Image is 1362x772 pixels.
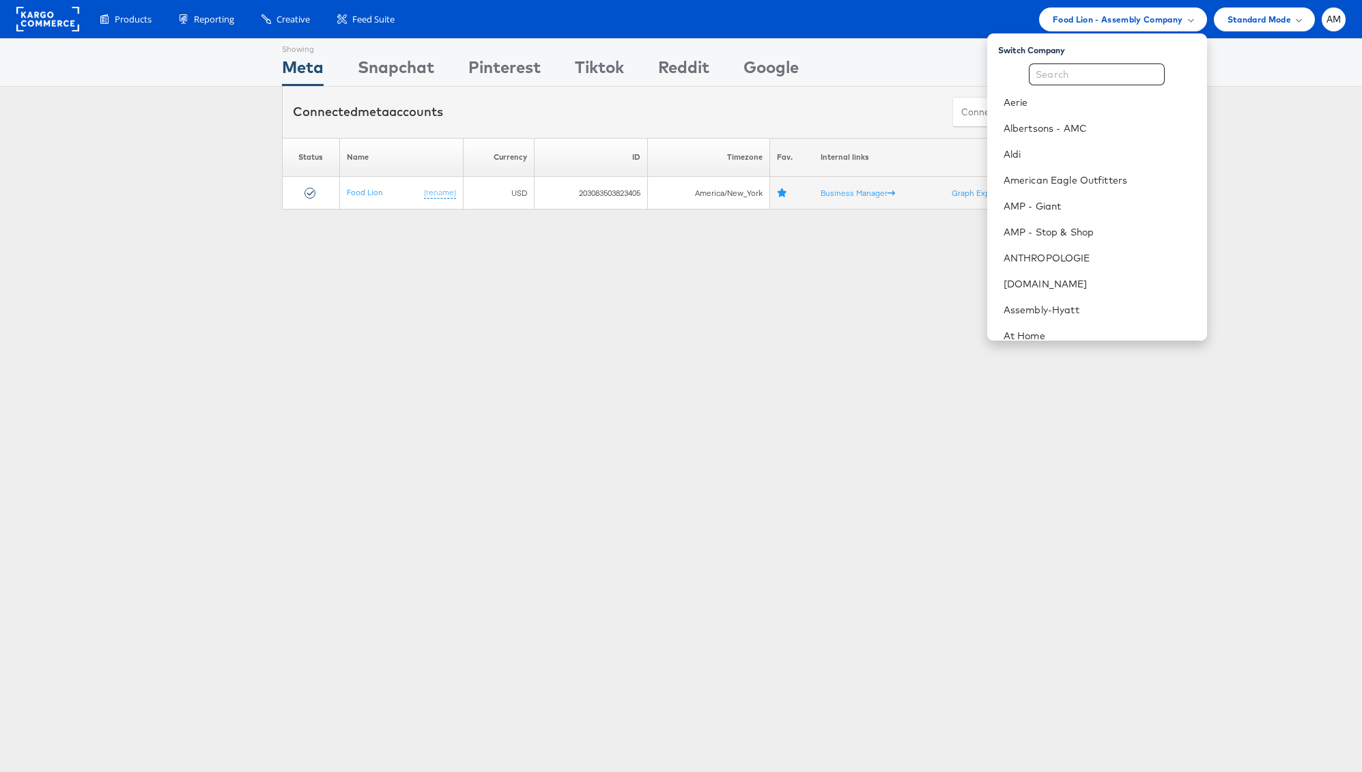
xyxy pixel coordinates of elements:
[352,13,395,26] span: Feed Suite
[282,138,340,177] th: Status
[358,55,434,86] div: Snapchat
[1004,147,1196,161] a: Aldi
[1004,121,1196,135] a: Albertsons - AMC
[1004,303,1196,317] a: Assembly-Hyatt
[1228,12,1291,27] span: Standard Mode
[535,138,648,177] th: ID
[1004,199,1196,213] a: AMP - Giant
[1004,96,1196,109] a: Aerie
[998,39,1207,56] div: Switch Company
[463,177,534,210] td: USD
[282,39,324,55] div: Showing
[1326,15,1342,24] span: AM
[575,55,624,86] div: Tiktok
[358,104,389,119] span: meta
[293,103,443,121] div: Connected accounts
[468,55,541,86] div: Pinterest
[340,138,463,177] th: Name
[647,177,769,210] td: America/New_York
[1004,225,1196,239] a: AMP - Stop & Shop
[743,55,799,86] div: Google
[952,97,1070,128] button: ConnectmetaAccounts
[647,138,769,177] th: Timezone
[347,187,383,197] a: Food Lion
[1004,277,1196,291] a: [DOMAIN_NAME]
[463,138,534,177] th: Currency
[424,187,456,199] a: (rename)
[952,188,1015,198] a: Graph Explorer
[1004,329,1196,343] a: At Home
[1004,251,1196,265] a: ANTHROPOLOGIE
[282,55,324,86] div: Meta
[1004,173,1196,187] a: American Eagle Outfitters
[535,177,648,210] td: 203083503823405
[821,188,895,198] a: Business Manager
[115,13,152,26] span: Products
[1029,63,1165,85] input: Search
[276,13,310,26] span: Creative
[1053,12,1183,27] span: Food Lion - Assembly Company
[658,55,709,86] div: Reddit
[194,13,234,26] span: Reporting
